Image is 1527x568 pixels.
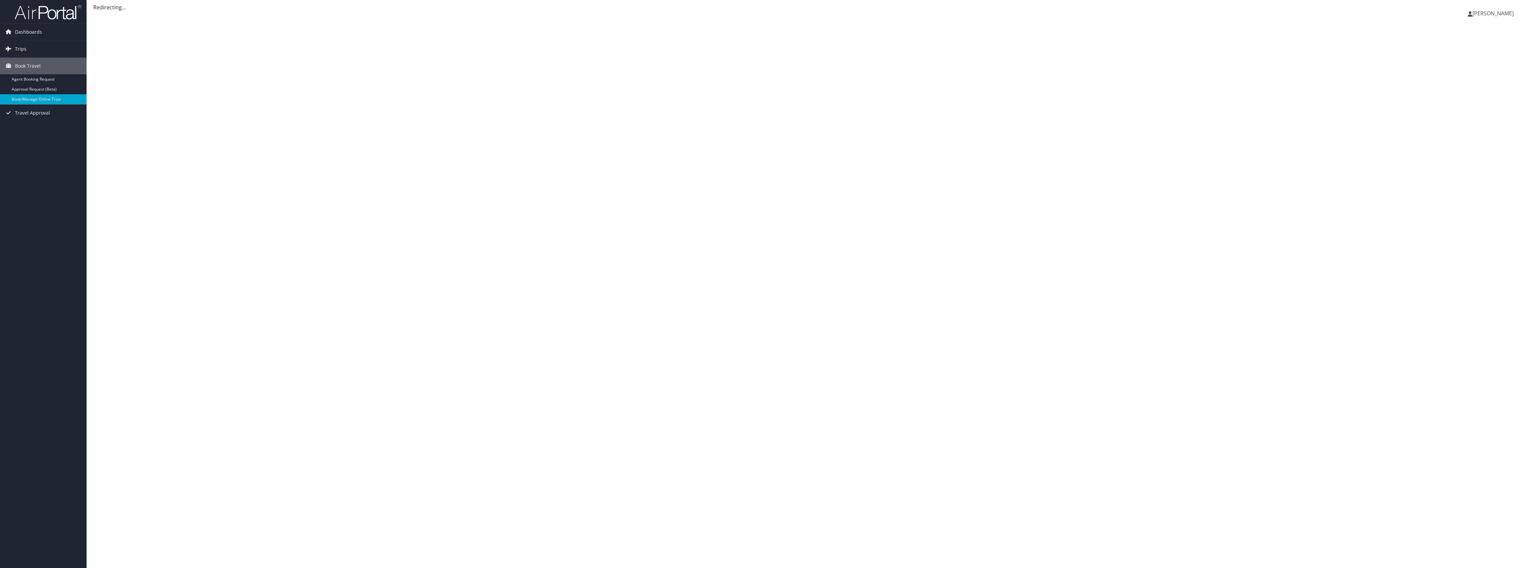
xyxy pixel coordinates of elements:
a: [PERSON_NAME] [1468,3,1520,23]
span: Travel Approval [15,105,50,121]
span: Trips [15,41,26,57]
span: Dashboards [15,24,42,40]
div: Redirecting... [93,3,1520,11]
span: [PERSON_NAME] [1472,10,1514,17]
img: airportal-logo.png [15,4,81,20]
span: Book Travel [15,58,41,74]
